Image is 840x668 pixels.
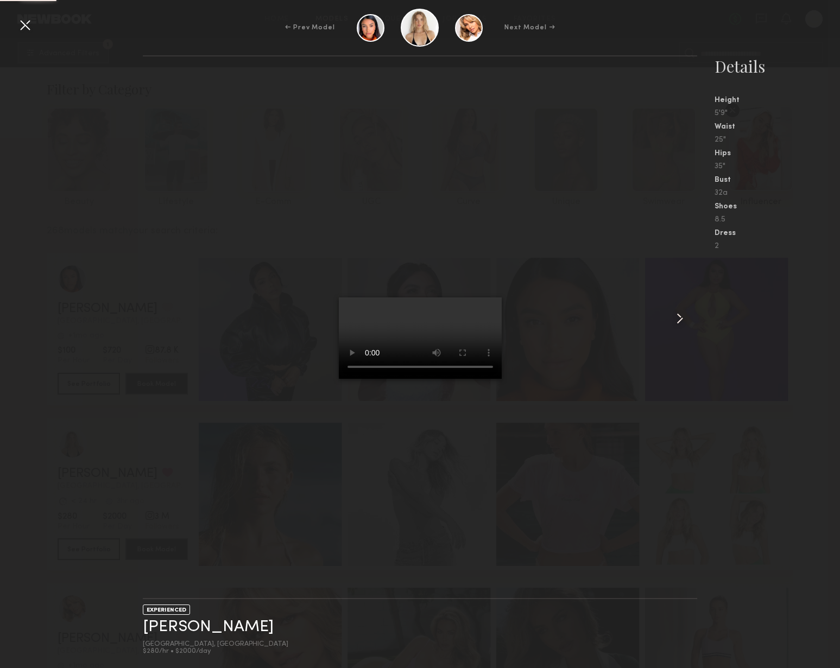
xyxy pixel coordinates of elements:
div: 32a [715,189,840,197]
div: 25" [715,136,840,144]
div: Waist [715,123,840,131]
div: Dress [715,230,840,237]
div: [GEOGRAPHIC_DATA], [GEOGRAPHIC_DATA] [143,641,288,648]
div: 5'9" [715,110,840,117]
div: $280/hr • $2000/day [143,648,288,655]
div: 8.5 [715,216,840,224]
div: 2 [715,243,840,250]
div: Height [715,97,840,104]
div: Details [715,55,840,77]
div: Next Model → [504,23,555,33]
div: ← Prev Model [285,23,335,33]
div: Hips [715,150,840,157]
div: Bust [715,176,840,184]
div: EXPERIENCED [143,605,190,615]
a: [PERSON_NAME] [143,619,274,635]
div: Shoes [715,203,840,211]
div: 35" [715,163,840,170]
